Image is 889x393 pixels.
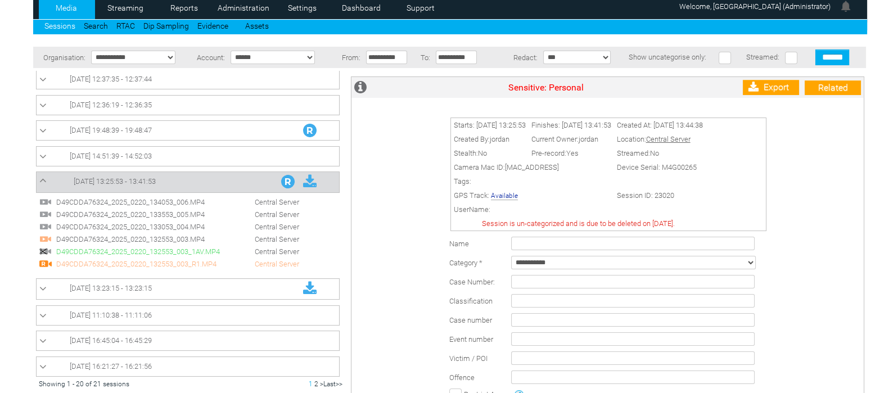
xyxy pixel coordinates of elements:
[39,220,52,233] img: video24.svg
[39,209,305,218] a: D49CDDA76324_2025_0220_133553_005.MP4 Central Server
[650,149,659,157] span: No
[39,196,52,208] img: video24.svg
[39,282,336,296] a: [DATE] 13:23:15 - 13:23:15
[39,98,336,112] a: [DATE] 12:36:19 - 12:36:35
[70,311,152,319] span: [DATE] 11:10:38 - 11:11:06
[320,380,323,388] a: >
[143,21,189,30] a: Dip Sampling
[579,135,598,143] span: jordan
[53,247,225,256] span: D49CDDA76324_2025_0220_132553_003_1AV.MP4
[655,191,674,200] span: 23020
[39,124,336,137] a: [DATE] 19:48:39 - 19:48:47
[478,149,487,157] span: No
[529,132,614,146] td: Current Owner:
[449,354,488,363] span: Victim / POI
[281,175,295,188] img: R_Indication.svg
[449,259,482,267] label: Category *
[485,47,540,68] td: Redact:
[39,246,305,255] a: D49CDDA76324_2025_0220_132553_003_1AV.MP4 Central Server
[476,121,526,129] span: [DATE] 13:25:53
[70,336,152,345] span: [DATE] 16:45:04 - 16:45:29
[245,21,269,30] a: Assets
[482,219,675,228] span: Session is un-categorized and is due to be deleted on [DATE].
[679,2,831,11] span: Welcome, [GEOGRAPHIC_DATA] (Administrator)
[39,197,305,205] a: D49CDDA76324_2025_0220_134053_006.MP4 Central Server
[53,210,225,219] span: D49CDDA76324_2025_0220_133553_005.MP4
[70,75,152,83] span: [DATE] 12:37:35 - 12:37:44
[617,191,653,200] span: Session ID:
[323,380,342,388] a: Last>>
[617,163,660,171] span: Device Serial:
[454,121,475,129] span: Starts:
[227,235,305,243] span: Central Server
[336,47,363,68] td: From:
[449,297,493,305] span: Classification
[617,121,652,129] span: Created At:
[44,21,75,30] a: Sessions
[53,223,225,231] span: D49CDDA76324_2025_0220_133053_004.MP4
[39,73,336,86] a: [DATE] 12:37:35 - 12:37:44
[449,278,495,286] span: Case Number:
[39,233,52,245] img: video24_pre.svg
[529,146,614,160] td: Pre-record:
[743,80,799,95] a: Export
[39,309,336,322] a: [DATE] 11:10:38 - 11:11:06
[39,175,336,189] a: [DATE] 13:25:53 - 13:41:53
[70,362,152,371] span: [DATE] 16:21:27 - 16:21:56
[53,260,225,268] span: D49CDDA76324_2025_0220_132553_003_R1.MP4
[190,47,228,68] td: Account:
[303,124,317,137] img: R_Indication.svg
[454,205,490,214] span: UserName:
[490,135,509,143] span: jordan
[449,240,469,248] label: Name
[629,53,706,61] span: Show uncategorise only:
[505,163,559,171] span: [MAC_ADDRESS]
[451,160,614,174] td: Camera Mac ID:
[39,360,336,373] a: [DATE] 16:21:27 - 16:21:56
[39,380,129,388] span: Showing 1 - 20 of 21 sessions
[451,146,529,160] td: Stealth:
[53,235,225,243] span: D49CDDA76324_2025_0220_132553_003.MP4
[70,152,152,160] span: [DATE] 14:51:39 - 14:52:03
[614,146,706,160] td: Streamed:
[39,150,336,163] a: [DATE] 14:51:39 - 14:52:03
[449,335,493,344] span: Event number
[449,316,492,324] span: Case number
[39,258,52,270] img: R_inprogress.svg
[84,21,108,30] a: Search
[377,77,715,98] td: Sensitive: Personal
[74,177,156,186] span: [DATE] 13:25:53 - 13:41:53
[53,198,225,206] span: D49CDDA76324_2025_0220_134053_006.MP4
[451,132,529,146] td: Created By:
[33,47,88,68] td: Organisation:
[70,126,152,134] span: [DATE] 19:48:39 - 19:48:47
[197,21,228,30] a: Evidence
[454,177,471,186] span: Tags:
[614,132,706,146] td: Location:
[39,245,52,258] img: videoclip24.svg
[454,191,489,200] span: GPS Track:
[416,47,432,68] td: To:
[309,380,313,388] span: 1
[449,373,475,382] span: Offence
[227,210,305,219] span: Central Server
[70,101,152,109] span: [DATE] 12:36:19 - 12:36:35
[227,260,305,268] span: Central Server
[116,21,135,30] a: RTAC
[39,222,305,230] a: D49CDDA76324_2025_0220_133053_004.MP4 Central Server
[805,80,861,95] a: Related
[39,234,305,242] a: D49CDDA76324_2025_0220_132553_003.MP4 Central Server
[227,223,305,231] span: Central Server
[227,247,305,256] span: Central Server
[39,208,52,220] img: video24.svg
[566,149,579,157] span: Yes
[562,121,611,129] span: [DATE] 13:41:53
[227,198,305,206] span: Central Server
[746,53,779,61] span: Streamed:
[314,380,318,388] a: 2
[531,121,560,129] span: Finishes:
[653,121,703,129] span: [DATE] 13:44:38
[662,163,697,171] span: M4G00265
[39,334,336,347] a: [DATE] 16:45:04 - 16:45:29
[491,192,518,200] a: Available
